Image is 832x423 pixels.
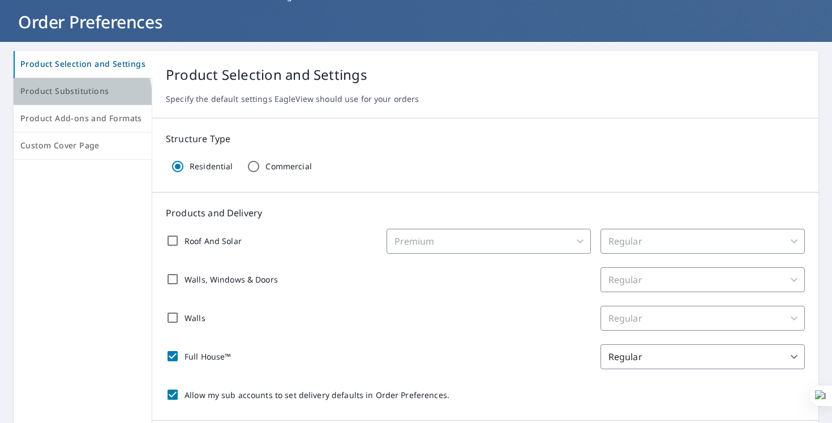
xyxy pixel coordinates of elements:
p: Roof And Solar [185,235,242,247]
div: Regular [601,229,805,254]
div: Regular [601,344,805,369]
p: Structure Type [166,132,805,146]
p: Products and Delivery [166,206,805,220]
p: Product Selection and Settings [166,65,805,85]
p: Full House™ [185,351,231,362]
span: Product Substitutions [20,84,145,99]
div: tab-list [14,51,152,160]
span: Custom Cover Page [20,139,145,153]
div: Regular [601,267,805,292]
div: Premium [387,229,591,254]
p: Specify the default settings EagleView should use for your orders [166,94,805,104]
span: Product Selection and Settings [20,57,145,71]
div: Regular [601,306,805,331]
p: Walls, Windows & Doors [185,274,278,285]
h1: Order Preferences [14,10,818,33]
p: Allow my sub accounts to set delivery defaults in Order Preferences. [185,389,449,401]
span: Product Add-ons and Formats [20,112,145,126]
p: Residential [190,161,233,172]
p: Commercial [265,161,311,172]
p: Walls [185,312,205,324]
